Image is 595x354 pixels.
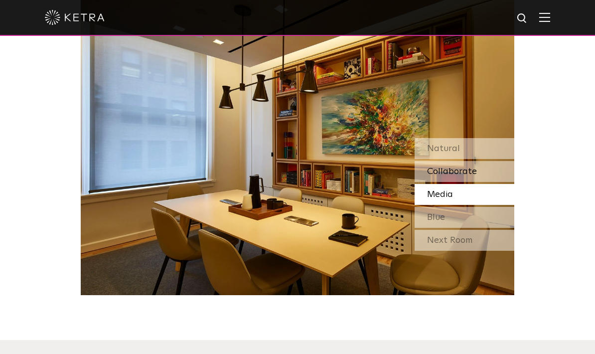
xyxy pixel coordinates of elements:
div: Next Room [415,230,514,251]
span: Blue [427,213,445,222]
span: Media [427,190,453,199]
img: search icon [516,12,529,25]
img: ketra-logo-2019-white [45,10,105,25]
span: Collaborate [427,167,477,176]
img: Hamburger%20Nav.svg [539,12,550,22]
span: Natural [427,144,460,153]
